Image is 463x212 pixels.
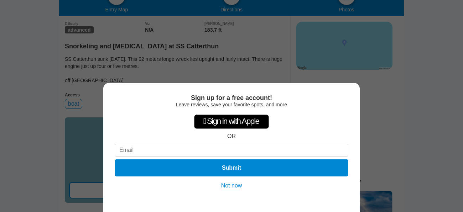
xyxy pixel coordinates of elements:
[115,94,348,102] div: Sign up for a free account!
[115,144,348,157] input: Email
[227,133,236,139] div: OR
[115,102,348,107] div: Leave reviews, save your favorite spots, and more
[194,115,269,129] div: Sign in with Apple
[115,159,348,176] button: Submit
[219,182,244,189] button: Not now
